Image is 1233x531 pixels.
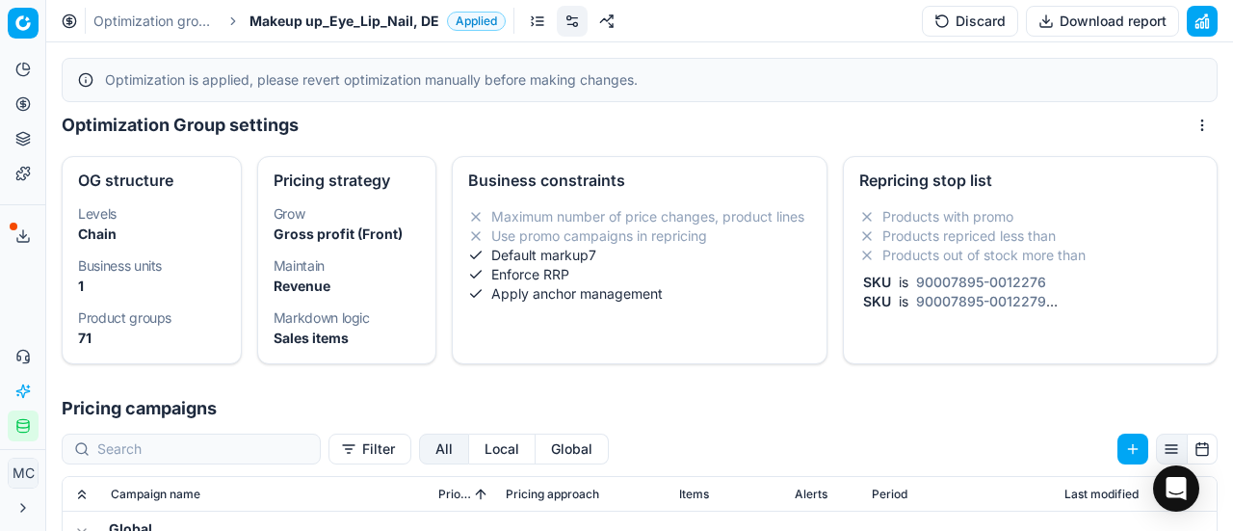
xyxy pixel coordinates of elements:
[105,70,1201,90] div: Optimization is applied, please revert optimization manually before making changes.
[274,226,403,242] strong: Gross profit (Front)
[274,330,349,346] strong: Sales items
[78,173,225,188] div: OG structure
[78,330,92,346] strong: 71
[895,274,912,290] span: is
[274,173,421,188] div: Pricing strategy
[93,12,217,31] a: Optimization groups
[70,483,93,506] button: Expand all
[872,487,907,502] span: Period
[912,274,1050,290] span: 90007895-0012276
[679,487,709,502] span: Items
[859,274,895,290] span: SKU
[274,259,421,273] dt: Maintain
[438,487,471,502] span: Priority
[78,311,225,325] dt: Product groups
[9,459,38,488] span: MC
[922,6,1018,37] button: Discard
[111,487,200,502] span: Campaign name
[78,207,225,221] dt: Levels
[895,293,912,309] span: is
[468,226,810,246] li: Use promo campaigns in repricing
[328,434,411,465] button: Filter
[471,485,490,504] button: Sorted by Priority ascending
[859,226,1201,246] li: Products repriced less than
[859,207,1201,226] li: Products with promo
[97,439,308,459] input: Search
[468,207,810,226] li: Maximum number of price changes, product lines
[1153,465,1199,512] div: Open Intercom Messenger
[93,12,506,31] nav: breadcrumb
[419,434,469,465] button: all
[468,173,810,188] div: Business constraints
[1064,487,1139,502] span: Last modified
[859,246,1201,265] li: Products out of stock more than
[912,293,1050,309] span: 90007895-0012279
[78,278,84,294] strong: 1
[468,246,810,265] li: Default markup 7
[468,284,810,304] li: Apply anchor management
[795,487,827,502] span: Alerts
[249,12,506,31] span: Makeup up_Eye_Lip_Nail, DEApplied
[536,434,609,465] button: global
[274,311,421,325] dt: Markdown logic
[249,12,439,31] span: Makeup up_Eye_Lip_Nail, DE
[447,12,506,31] span: Applied
[468,265,810,284] li: Enforce RRP
[469,434,536,465] button: local
[859,293,895,309] span: SKU
[62,112,299,139] h1: Optimization Group settings
[274,207,421,221] dt: Grow
[8,458,39,489] button: MC
[46,395,1233,422] h1: Pricing campaigns
[1026,6,1179,37] button: Download report
[274,278,330,294] strong: Revenue
[506,487,599,502] span: Pricing approach
[78,226,117,242] strong: Chain
[78,259,225,273] dt: Business units
[859,173,1201,188] div: Repricing stop list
